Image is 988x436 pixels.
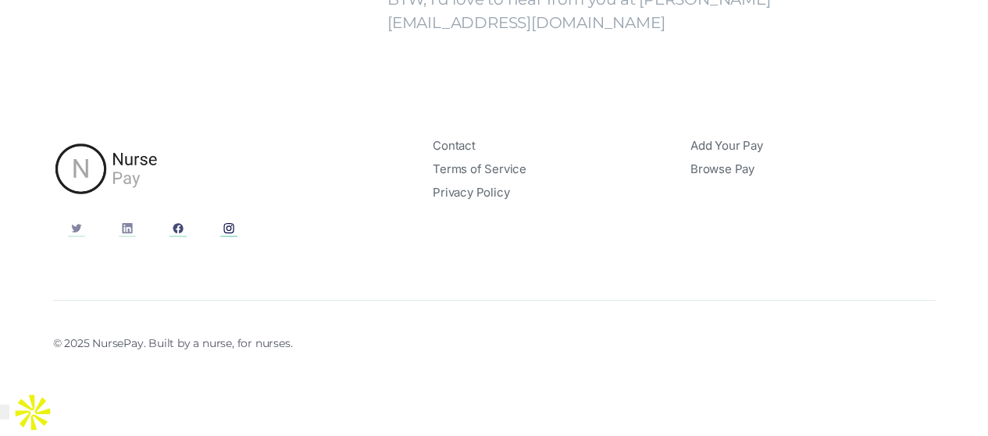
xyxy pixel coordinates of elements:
[690,158,936,181] a: Browse Pay
[53,336,293,352] div: © 2025 NursePay. Built by a nurse, for nurses.
[690,134,936,158] a: Add Your Pay
[9,389,56,436] img: Apollo
[433,158,678,181] a: Terms of Service
[433,134,678,158] a: Contact
[433,181,678,204] a: Privacy Policy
